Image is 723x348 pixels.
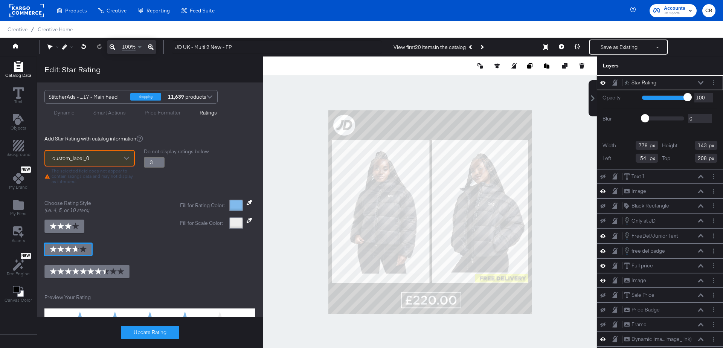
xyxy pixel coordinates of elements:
[6,112,31,133] button: Add Text
[10,211,26,217] span: My Files
[54,109,75,116] div: Dynamic
[14,99,23,105] span: Text
[394,44,466,51] div: View first 20 items in the catalog
[709,306,717,314] button: Layer Options
[12,238,25,244] span: Assets
[709,321,717,328] button: Layer Options
[476,40,487,54] button: Next Product
[624,187,647,195] button: Image
[5,72,31,78] span: Catalog Data
[624,335,692,343] button: Dynamic Ima...image_link)
[602,142,616,149] label: Width
[1,59,36,81] button: Add Rectangle
[705,6,712,15] span: CB
[709,202,717,210] button: Layer Options
[624,202,670,210] button: Black Rectangle
[709,276,717,284] button: Layer Options
[52,152,89,165] span: custom_label_0
[631,79,656,86] div: Star Rating
[662,155,670,162] label: Top
[624,79,657,87] button: Star Rating
[44,207,90,214] i: (i.e. 4, 5, or 10 stars)
[631,232,678,240] div: FreeDel/Junior Text
[664,11,685,17] span: JD Sports
[650,4,697,17] button: AccountsJD Sports
[631,321,647,328] div: Frame
[6,198,31,219] button: Add Files
[602,155,611,162] label: Left
[9,184,27,190] span: My Brand
[590,40,648,54] button: Save as Existing
[49,90,125,103] div: StitcherAds - ...17 - Main Feed
[544,62,552,70] button: Paste image
[38,26,73,32] span: Creative Home
[631,262,653,269] div: Full price
[631,277,646,284] div: Image
[631,292,654,299] div: Sale Price
[11,125,26,131] span: Objects
[624,291,655,299] button: Sale Price
[5,165,32,193] button: NewMy Brand
[709,187,717,195] button: Layer Options
[2,251,34,279] button: NewRec Engine
[5,297,32,303] span: Canvas Color
[44,200,131,207] div: Choose Rating Style
[603,62,680,69] div: Layers
[527,63,532,69] svg: Copy image
[65,8,87,14] span: Products
[122,43,136,50] span: 100%
[51,168,135,184] div: The selected field does not appear to contain ratings data and may not display as intended.
[631,247,665,255] div: free del badge
[631,217,656,224] div: Only at JD
[624,217,656,225] button: Only at JD
[662,142,677,149] label: Height
[709,291,717,299] button: Layer Options
[624,306,660,314] button: Price Badge
[130,93,161,101] div: shopping
[709,247,717,255] button: Layer Options
[664,5,685,12] span: Accounts
[44,64,101,75] div: Edit: Star Rating
[624,262,653,270] button: Full price
[631,202,669,209] div: Black Rectangle
[466,40,476,54] button: Previous Product
[709,262,717,270] button: Layer Options
[6,151,31,157] span: Background
[121,326,179,339] button: Update Rating
[544,63,549,69] svg: Paste image
[709,172,717,180] button: Layer Options
[44,135,255,142] div: Add Star Rating with catalog information
[180,220,223,227] div: Fill for Scale Color:
[7,224,30,246] button: Assets
[145,109,181,116] div: Price Formatter
[527,62,535,70] button: Copy image
[709,217,717,225] button: Layer Options
[200,109,217,116] div: Ratings
[624,172,645,180] button: Text 1
[702,4,715,17] button: CB
[709,232,717,240] button: Layer Options
[107,8,127,14] span: Creative
[144,148,255,155] div: Do not display ratings below
[190,8,215,14] span: Feed Suite
[624,276,647,284] button: Image
[167,90,189,103] div: products
[624,232,678,240] button: FreeDel/Junior Text
[631,306,660,313] div: Price Badge
[631,336,692,343] div: Dynamic Ima...image_link)
[602,94,636,101] label: Opacity
[624,321,647,328] button: Frame
[624,247,665,255] button: free del badge
[21,167,31,172] span: New
[709,79,717,87] button: Layer Options
[8,26,27,32] span: Creative
[180,202,225,209] div: Fill for Rating Color:
[21,253,31,258] span: New
[7,271,30,277] span: Rec Engine
[631,173,645,180] div: Text 1
[709,335,717,343] button: Layer Options
[631,188,646,195] div: Image
[27,26,38,32] span: /
[602,115,636,122] label: Blur
[146,8,170,14] span: Reporting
